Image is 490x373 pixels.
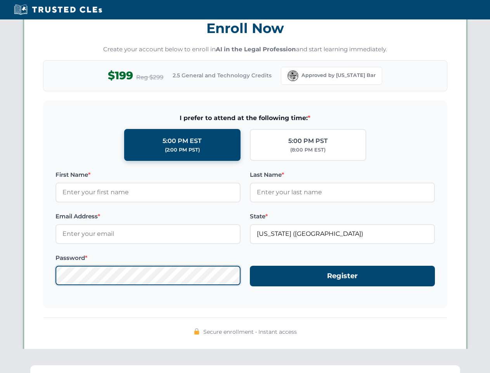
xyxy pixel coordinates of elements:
[43,16,447,40] h3: Enroll Now
[55,113,435,123] span: I prefer to attend at the following time:
[203,328,297,336] span: Secure enrollment • Instant access
[55,170,241,180] label: First Name
[55,224,241,244] input: Enter your email
[136,73,163,82] span: Reg $299
[12,4,104,16] img: Trusted CLEs
[250,170,435,180] label: Last Name
[108,67,133,84] span: $199
[301,71,376,79] span: Approved by [US_STATE] Bar
[288,136,328,146] div: 5:00 PM PST
[250,266,435,286] button: Register
[250,183,435,202] input: Enter your last name
[55,212,241,221] label: Email Address
[55,183,241,202] input: Enter your first name
[250,212,435,221] label: State
[173,71,272,80] span: 2.5 General and Technology Credits
[163,136,202,146] div: 5:00 PM EST
[250,224,435,244] input: Florida (FL)
[287,70,298,81] img: Florida Bar
[290,146,326,154] div: (8:00 PM EST)
[43,45,447,54] p: Create your account below to enroll in and start learning immediately.
[216,45,296,53] strong: AI in the Legal Profession
[194,328,200,335] img: 🔒
[165,146,200,154] div: (2:00 PM PST)
[55,253,241,263] label: Password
